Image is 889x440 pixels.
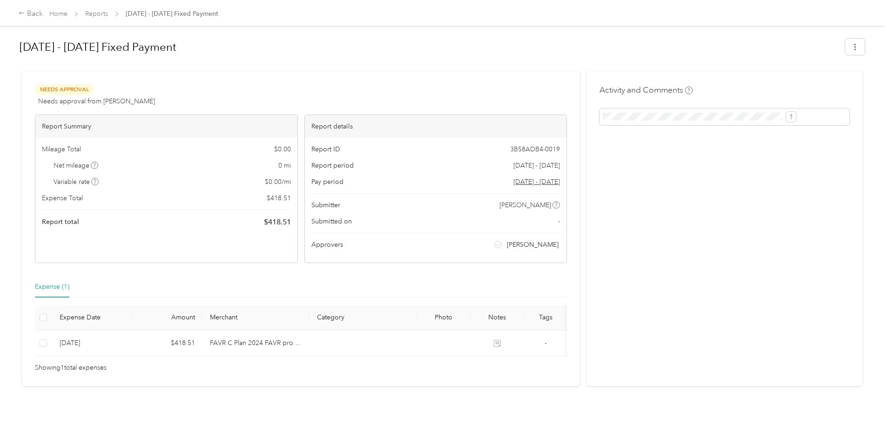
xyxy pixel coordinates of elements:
div: Report Summary [35,115,297,138]
a: Reports [85,10,108,18]
span: Net mileage [54,161,99,170]
span: Submitted on [311,217,352,226]
span: Submitter [311,200,340,210]
th: Merchant [202,305,310,331]
span: Expense Total [42,193,83,203]
th: Expense Date [52,305,133,331]
th: Photo [417,305,471,331]
span: - [558,217,560,226]
span: [DATE] - [DATE] Fixed Payment [126,9,218,19]
span: Needs approval from [PERSON_NAME] [38,96,155,106]
td: - [524,331,567,356]
span: Showing 1 total expenses [35,363,107,373]
span: Report period [311,161,354,170]
span: Report ID [311,144,340,154]
span: Needs Approval [35,84,94,95]
span: Mileage Total [42,144,81,154]
span: Approvers [311,240,343,250]
span: [PERSON_NAME] [499,200,551,210]
span: Report total [42,217,79,227]
span: - [545,339,546,347]
span: Pay period [311,177,343,187]
td: 9-3-2025 [52,331,133,356]
h1: Aug 1 - 31, 2025 Fixed Payment [20,36,839,58]
span: Variable rate [54,177,99,187]
div: Expense (1) [35,282,69,292]
th: Notes [471,305,524,331]
th: Tags [524,305,567,331]
div: Report details [305,115,567,138]
span: $ 0.00 [274,144,291,154]
th: Category [310,305,417,331]
span: $ 418.51 [264,217,291,228]
span: [DATE] - [DATE] [513,161,560,170]
span: $ 418.51 [267,193,291,203]
span: [PERSON_NAME] [507,240,559,250]
th: Amount [133,305,202,331]
span: Go to pay period [513,177,560,187]
td: $418.51 [133,331,202,356]
iframe: Everlance-gr Chat Button Frame [837,388,889,440]
div: Tags [532,313,559,321]
span: 0 mi [278,161,291,170]
a: Home [49,10,67,18]
span: 3B58ADB4-0019 [510,144,560,154]
div: Back [19,8,43,20]
h4: Activity and Comments [599,84,693,96]
span: $ 0.00 / mi [265,177,291,187]
td: FAVR C Plan 2024 FAVR program [202,331,310,356]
